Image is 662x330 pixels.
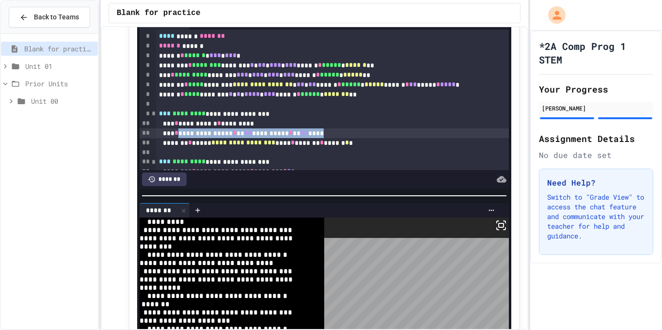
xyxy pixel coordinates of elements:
[539,82,653,96] h2: Your Progress
[9,7,90,28] button: Back to Teams
[31,96,94,106] span: Unit 00
[547,192,645,241] p: Switch to "Grade View" to access the chat feature and communicate with your teacher for help and ...
[25,61,94,71] span: Unit 01
[547,177,645,189] h3: Need Help?
[538,4,568,26] div: My Account
[539,149,653,161] div: No due date set
[117,7,201,19] span: Blank for practice
[34,12,79,22] span: Back to Teams
[539,132,653,145] h2: Assignment Details
[542,104,650,112] div: [PERSON_NAME]
[24,44,94,54] span: Blank for practice
[25,79,94,89] span: Prior Units
[539,39,653,66] h1: *2A Comp Prog 1 STEM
